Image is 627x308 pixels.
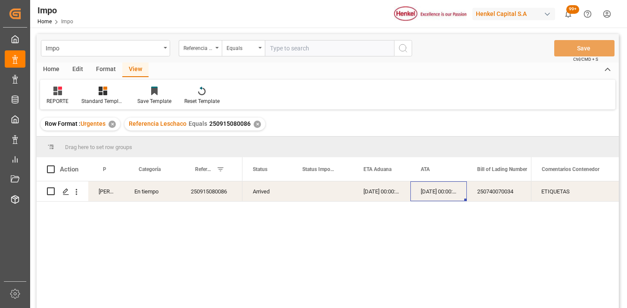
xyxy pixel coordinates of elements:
[129,120,186,127] span: Referencia Leschaco
[184,97,220,105] div: Reset Template
[531,181,619,201] div: ETIQUETAS
[477,166,527,172] span: Bill of Lading Number
[124,181,180,201] div: En tiempo
[554,40,615,56] button: Save
[227,42,256,52] div: Equals
[47,97,68,105] div: REPORTE
[542,166,599,172] span: Comentarios Contenedor
[137,97,171,105] div: Save Template
[65,144,132,150] span: Drag here to set row groups
[472,6,559,22] button: Henkel Capital S.A
[467,181,553,201] div: 250740070034
[394,40,412,56] button: search button
[103,166,106,172] span: Persona responsable de seguimiento
[531,181,619,202] div: Press SPACE to select this row.
[209,120,251,127] span: 250915080086
[222,40,265,56] button: open menu
[254,121,261,128] div: ✕
[37,4,73,17] div: Impo
[139,166,161,172] span: Categoría
[189,120,207,127] span: Equals
[566,5,579,14] span: 99+
[559,4,578,24] button: show 101 new notifications
[180,181,242,201] div: 250915080086
[81,97,124,105] div: Standard Templates
[41,40,170,56] button: open menu
[253,166,267,172] span: Status
[60,165,78,173] div: Action
[46,42,161,53] div: Impo
[183,42,213,52] div: Referencia Leschaco
[37,62,66,77] div: Home
[573,56,598,62] span: Ctrl/CMD + S
[37,181,242,202] div: Press SPACE to select this row.
[90,62,122,77] div: Format
[195,166,213,172] span: Referencia Leschaco
[81,120,106,127] span: Urgentes
[472,8,555,20] div: Henkel Capital S.A
[109,121,116,128] div: ✕
[363,166,391,172] span: ETA Aduana
[410,181,467,201] div: [DATE] 00:00:00
[353,181,410,201] div: [DATE] 00:00:00
[37,19,52,25] a: Home
[122,62,149,77] div: View
[242,181,292,201] div: Arrived
[66,62,90,77] div: Edit
[302,166,335,172] span: Status Importación
[88,181,124,201] div: [PERSON_NAME]
[45,120,81,127] span: Row Format :
[179,40,222,56] button: open menu
[421,166,430,172] span: ATA
[394,6,466,22] img: Henkel%20logo.jpg_1689854090.jpg
[265,40,394,56] input: Type to search
[578,4,597,24] button: Help Center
